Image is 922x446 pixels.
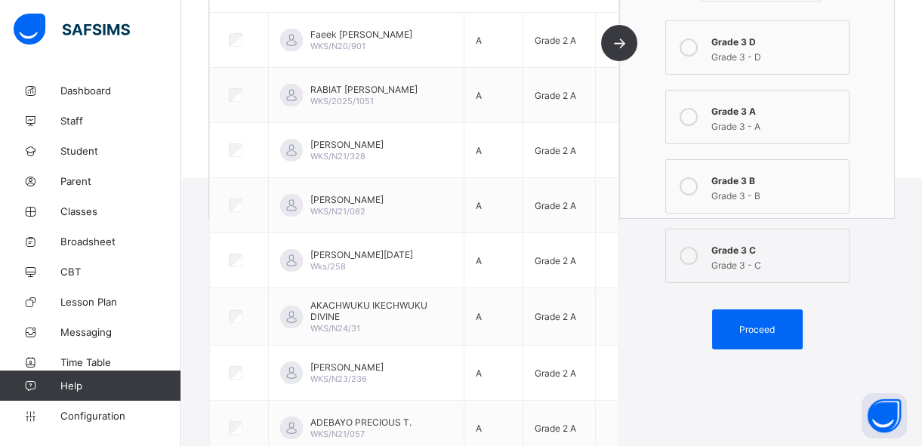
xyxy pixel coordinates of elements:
span: A [476,423,482,434]
span: Wks/258 [310,261,346,272]
span: [PERSON_NAME] [310,361,384,373]
span: Parent [60,175,181,187]
span: A [476,200,482,211]
div: Grade 3 A [711,102,841,117]
span: WKS/N21/328 [310,151,365,161]
div: Grade 3 - B [711,186,841,201]
span: Time Table [60,356,181,368]
div: Grade 3 - C [711,256,841,271]
span: Configuration [60,410,180,422]
span: Proceed [739,324,775,335]
span: Dashboard [60,85,181,97]
div: Grade 3 D [711,32,841,48]
span: Grade 2 A [535,423,576,434]
span: Grade 2 A [535,200,576,211]
span: Classes [60,205,181,217]
span: A [476,145,482,156]
span: Grade 2 A [535,311,576,322]
span: WKS/2025/1051 [310,96,374,106]
span: Lesson Plan [60,296,181,308]
span: WKS/N24/31 [310,323,360,334]
span: Grade 2 A [535,255,576,266]
span: Student [60,145,181,157]
span: Staff [60,115,181,127]
span: ADEBAYO PRECIOUS T. [310,417,412,428]
span: CBT [60,266,181,278]
span: [PERSON_NAME] [310,139,384,150]
span: A [476,368,482,379]
span: A [476,255,482,266]
span: AKACHWUKU IKECHWUKU DIVINE [310,300,452,322]
span: Help [60,380,180,392]
span: Broadsheet [60,235,181,248]
span: WKS/N21/057 [310,429,365,439]
span: Grade 2 A [535,35,576,46]
div: Grade 3 B [711,171,841,186]
span: Faeek [PERSON_NAME] [310,29,412,40]
span: A [476,35,482,46]
button: Open asap [862,393,907,438]
div: Grade 3 - D [711,48,841,63]
div: Grade 3 - A [711,117,841,132]
span: RABIAT [PERSON_NAME] [310,84,418,95]
span: Grade 2 A [535,145,576,156]
span: A [476,311,482,322]
span: WKS/N21/082 [310,206,365,217]
span: [PERSON_NAME] [310,194,384,205]
span: A [476,90,482,101]
span: [PERSON_NAME][DATE] [310,249,413,260]
span: Grade 2 A [535,368,576,379]
span: WKS/N20/901 [310,41,365,51]
div: Grade 3 C [711,241,841,256]
span: WKS/N23/236 [310,374,367,384]
span: Messaging [60,326,181,338]
span: Grade 2 A [535,90,576,101]
img: safsims [14,14,130,45]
